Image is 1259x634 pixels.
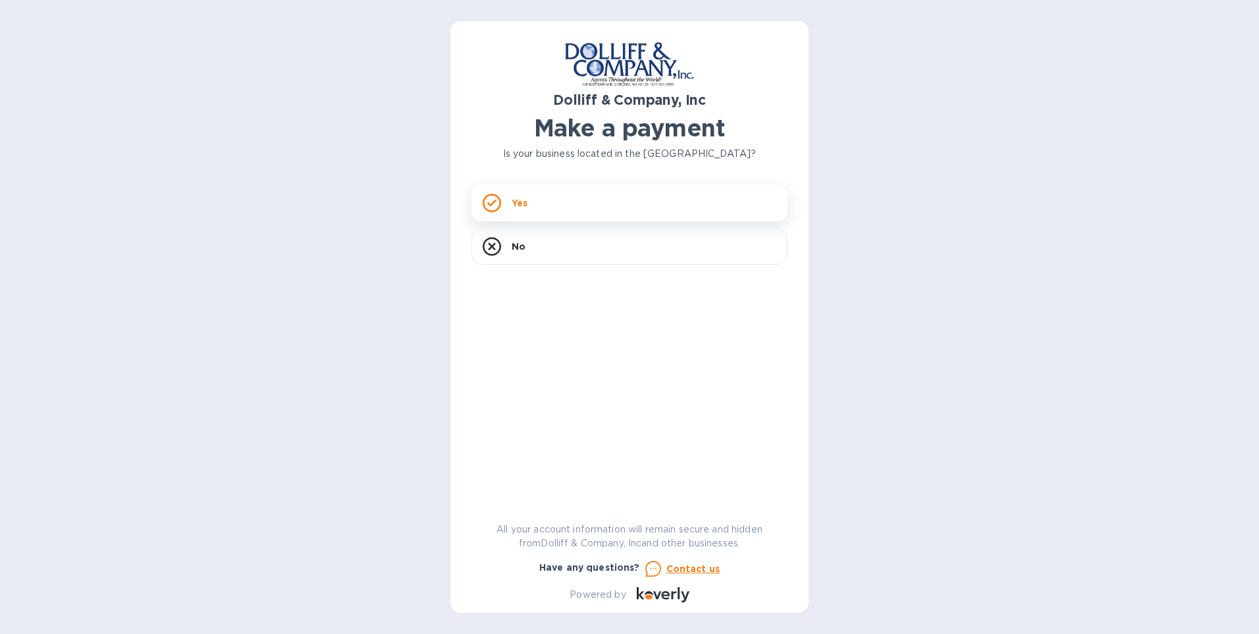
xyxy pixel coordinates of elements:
[666,563,720,574] u: Contact us
[512,240,525,253] p: No
[539,562,640,573] b: Have any questions?
[471,147,788,161] p: Is your business located in the [GEOGRAPHIC_DATA]?
[570,588,626,602] p: Powered by
[553,92,706,108] b: Dolliff & Company, Inc
[471,523,788,550] p: All your account information will remain secure and hidden from Dolliff & Company, Inc and other ...
[471,114,788,142] h1: Make a payment
[512,196,527,210] p: Yes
